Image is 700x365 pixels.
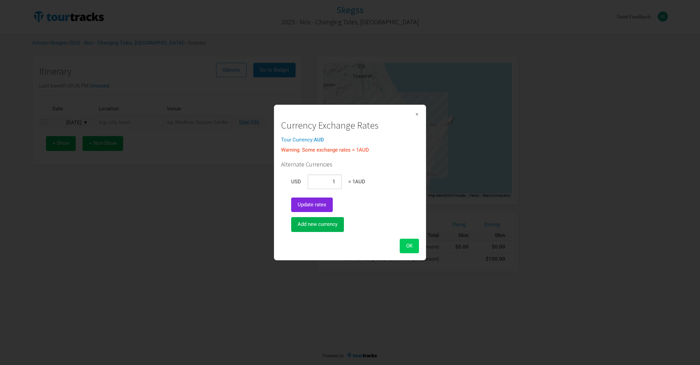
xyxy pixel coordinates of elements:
span: OK [406,243,413,249]
td: = 1 AUD [345,171,369,192]
button: OK [400,239,419,253]
td: USD [288,171,304,192]
button: Add new currency [291,217,344,232]
button: Update rates [291,198,333,212]
h1: Currency Exchange Rates [281,120,419,131]
span: × [415,110,419,118]
h3: Alternate Currencies [281,161,419,168]
div: Tour Currency: [281,137,419,142]
div: Warning: Some exchange rates = 1 AUD [281,148,419,158]
span: Add new currency [298,221,337,227]
span: Update rates [298,202,326,208]
strong: AUD [314,137,324,143]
